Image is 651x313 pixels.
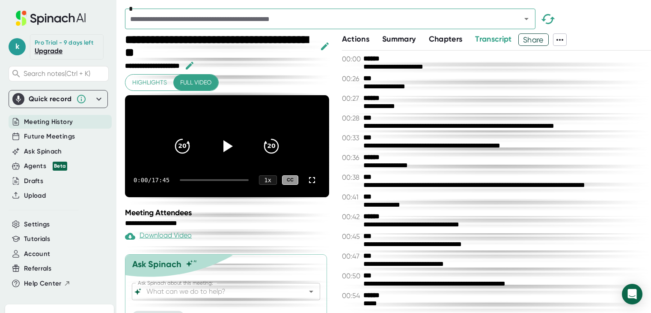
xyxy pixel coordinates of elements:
input: What can we do to help? [145,286,292,298]
span: 00:38 [342,173,361,181]
span: 00:41 [342,193,361,201]
button: Help Center [24,279,71,289]
span: 00:33 [342,134,361,142]
button: Settings [24,220,50,229]
div: Beta [53,162,67,171]
span: Chapters [429,34,463,44]
span: 00:42 [342,213,361,221]
span: 00:45 [342,232,361,241]
span: 00:27 [342,94,361,102]
span: 00:36 [342,153,361,162]
button: Referrals [24,264,51,274]
span: Summary [382,34,416,44]
span: Help Center [24,279,62,289]
div: 1 x [259,175,277,185]
span: 00:47 [342,252,361,260]
div: Pro Trial - 9 days left [35,39,93,47]
span: Share [519,32,548,47]
div: Quick record [12,90,104,108]
button: Transcript [475,33,512,45]
span: 00:26 [342,75,361,83]
button: Share [518,33,549,46]
button: Actions [342,33,369,45]
div: Paid feature [125,231,192,241]
button: Open [520,13,532,25]
div: Ask Spinach [132,259,181,269]
button: Summary [382,33,416,45]
button: Highlights [125,75,174,90]
button: Chapters [429,33,463,45]
button: Account [24,249,50,259]
button: Ask Spinach [24,147,62,156]
button: Tutorials [24,234,50,244]
span: Full video [180,77,211,88]
div: CC [282,175,298,185]
div: 0:00 / 17:45 [134,177,169,184]
button: Agents Beta [24,161,67,171]
span: 00:50 [342,272,361,280]
div: Quick record [29,95,72,103]
span: 00:00 [342,55,361,63]
span: 00:54 [342,292,361,300]
button: Upload [24,191,46,201]
button: Future Meetings [24,132,75,141]
span: k [9,38,26,55]
span: 00:28 [342,114,361,122]
div: Open Intercom Messenger [622,284,642,304]
span: Highlights [132,77,167,88]
button: Full video [173,75,218,90]
button: Meeting History [24,117,73,127]
div: Meeting Attendees [125,208,331,217]
button: Drafts [24,176,43,186]
span: Transcript [475,34,512,44]
span: Actions [342,34,369,44]
button: Open [305,286,317,298]
a: Upgrade [35,47,62,55]
div: Agents [24,161,67,171]
span: Search notes (Ctrl + K) [24,69,90,78]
